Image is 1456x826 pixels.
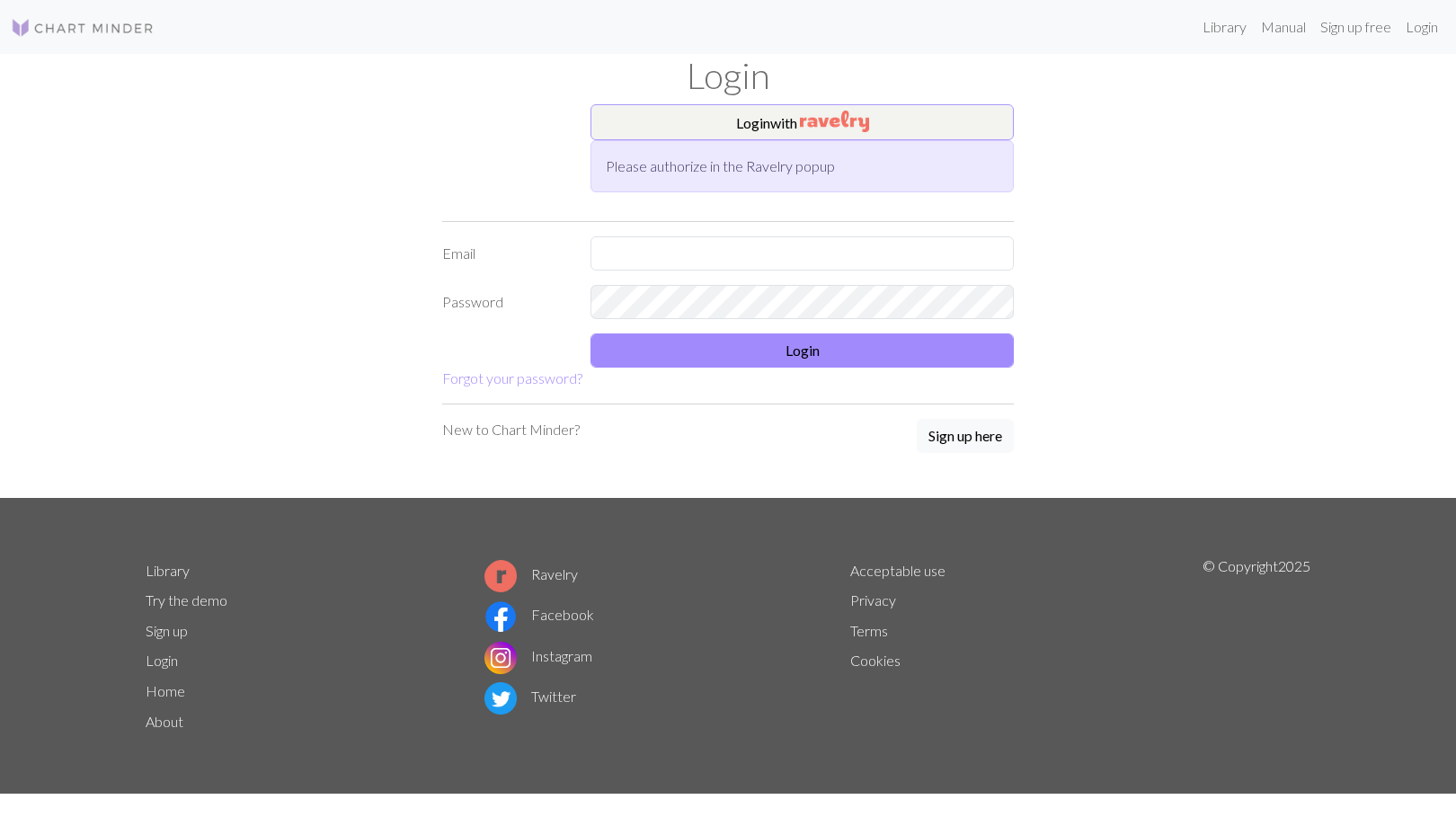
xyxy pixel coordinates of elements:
a: Manual [1254,9,1313,45]
h1: Login [135,54,1321,97]
a: Twitter [484,688,576,705]
a: Login [146,652,178,669]
a: Forgot your password? [442,369,582,386]
p: New to Chart Minder? [442,419,580,440]
a: Acceptable use [850,562,946,579]
a: Home [146,682,185,699]
label: Email [431,236,580,271]
button: Loginwith [590,104,1014,140]
a: Ravelry [484,565,578,582]
button: Sign up here [917,419,1014,453]
a: Instagram [484,647,592,664]
img: Instagram logo [484,642,517,674]
a: Library [146,562,190,579]
img: Ravelry [800,111,869,132]
a: Try the demo [146,591,227,608]
p: © Copyright 2025 [1203,555,1310,737]
div: Please authorize in the Ravelry popup [590,140,1014,192]
a: Login [1398,9,1445,45]
img: Facebook logo [484,600,517,633]
img: Ravelry logo [484,560,517,592]
img: Logo [11,17,155,39]
a: Terms [850,622,888,639]
label: Password [431,285,580,319]
button: Login [590,333,1014,368]
a: Privacy [850,591,896,608]
a: Cookies [850,652,901,669]
a: About [146,713,183,730]
a: Sign up [146,622,188,639]
a: Facebook [484,606,594,623]
a: Library [1195,9,1254,45]
a: Sign up free [1313,9,1398,45]
img: Twitter logo [484,682,517,715]
a: Sign up here [917,419,1014,455]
